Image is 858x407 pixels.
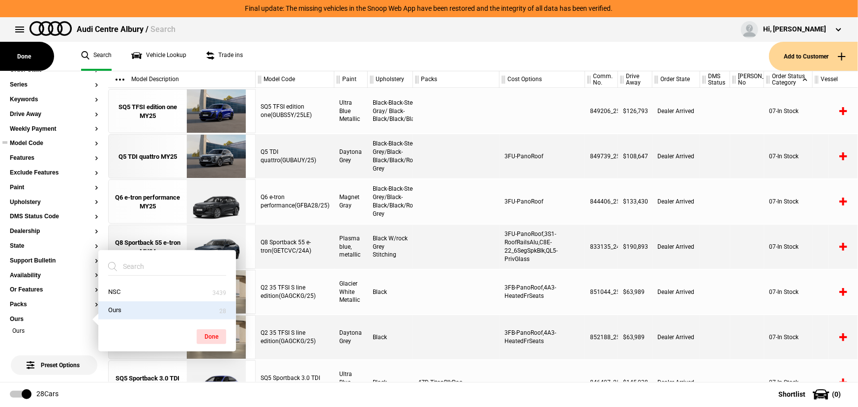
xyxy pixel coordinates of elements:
[764,360,813,405] div: 07-In Stock
[618,71,652,88] div: Drive Away
[114,89,182,134] a: SQ5 TFSI edition one MY25
[114,193,182,211] div: Q6 e-tron performance MY25
[334,71,367,88] div: Paint
[10,272,98,287] section: Availability
[652,225,700,269] div: Dealer Arrived
[10,258,98,272] section: Support Bulletin
[77,24,176,35] div: Audi Centre Albury /
[10,243,98,250] button: State
[98,283,236,301] button: NSC
[500,270,585,314] div: 3FB-PanoRoof,4A3-HeatedFrSeats
[618,225,652,269] div: $190,893
[10,126,98,133] button: Weekly Payment
[500,315,585,359] div: 3FB-PanoRoof,4A3-HeatedFrSeats
[10,82,98,96] section: Series
[118,152,177,161] div: Q5 TDI quattro MY25
[585,134,618,178] div: 849739_25
[256,134,334,178] div: Q5 TDI quattro(GUBAUY/25)
[206,42,243,71] a: Trade ins
[368,315,413,359] div: Black
[368,179,413,224] div: Black-Black-Steel Grey/Black-Black/Black/Rock Grey
[182,135,250,179] img: Audi_GUBAUY_25_FW_6Y6Y_3FU_(Nadin:_3FU_C56)_ext.png
[368,71,413,88] div: Upholstery
[618,179,652,224] div: $133,430
[585,225,618,269] div: 833135_24
[334,179,368,224] div: Magnet Gray
[114,180,182,224] a: Q6 e-tron performance MY25
[10,213,98,220] button: DMS Status Code
[769,42,858,71] button: Add to Customer
[618,89,652,133] div: $126,793
[98,301,236,320] button: Ours
[182,180,250,224] img: Audi_GFBA28_25_FW_G5G5_3FU_QE2_(Nadin:_3FU_C03_QE2_SN8)_ext.png
[10,316,98,323] button: Ours
[413,71,499,88] div: Packs
[764,270,813,314] div: 07-In Stock
[10,316,98,341] section: OursOurs
[182,225,250,269] img: Audi_GETCVC_24A_MP_3D3D_3FU_3S1_2MB_QL5_C8E_X8C_YEB_(Nadin:_2MB_3FU_3S1_C28_C8E_QL5_YEB_YJZ)_ext.png
[368,360,413,405] div: Black
[334,360,368,405] div: Ultra Blue Metallic
[764,179,813,224] div: 07-In Stock
[81,42,112,71] a: Search
[10,184,98,191] button: Paint
[652,179,700,224] div: Dealer Arrived
[652,71,700,88] div: Order State
[334,225,368,269] div: Plasma blue, metallic
[764,225,813,269] div: 07-In Stock
[368,225,413,269] div: Black W/rock Grey Stitching
[763,25,826,34] div: Hi, [PERSON_NAME]
[10,126,98,141] section: Weekly Payment
[131,42,186,71] a: Vehicle Lookup
[10,96,98,103] button: Keywords
[368,270,413,314] div: Black
[10,96,98,111] section: Keywords
[108,71,255,88] div: Model Description
[10,301,98,316] section: Packs
[10,199,98,214] section: Upholstery
[10,155,98,162] button: Features
[10,170,98,176] button: Exclude Features
[764,89,813,133] div: 07-In Stock
[256,270,334,314] div: Q2 35 TFSI S line edition(GAGCKG/25)
[500,225,585,269] div: 3FU-PanoRoof,3S1-RoofRailsAlu,C8E-22_6SegSpkBlk,QL5-PrivGlass
[10,287,98,301] section: Or Features
[256,315,334,359] div: Q2 35 TFSI S line edition(GAGCKG/25)
[700,71,730,88] div: DMS Status
[30,21,72,36] img: audi.png
[334,270,368,314] div: Glacier White Metallic
[652,315,700,359] div: Dealer Arrived
[256,71,334,88] div: Model Code
[114,135,182,179] a: Q5 TDI quattro MY25
[10,243,98,258] section: State
[29,349,80,369] span: Preset Options
[585,270,618,314] div: 851044_25
[10,228,98,235] button: Dealership
[334,89,368,133] div: Ultra Blue Metallic
[652,134,700,178] div: Dealer Arrived
[108,258,214,275] input: Search
[585,315,618,359] div: 852188_25
[413,360,500,405] div: 4ZD-TitanBlkPac
[114,238,182,256] div: Q8 Sportback 55 e-tron MY24
[368,134,413,178] div: Black-Black-Steel Grey/Black-Black/Black/Rock Grey
[10,140,98,147] button: Model Code
[764,315,813,359] div: 07-In Stock
[500,179,585,224] div: 3FU-PanoRoof
[150,25,176,34] span: Search
[10,327,98,337] li: Ours
[585,71,618,88] div: Comm. No.
[114,361,182,405] a: SQ5 Sportback 3.0 TDI quattro MY25
[618,270,652,314] div: $63,989
[832,391,841,398] span: ( 0 )
[10,67,98,82] section: Order State
[10,155,98,170] section: Features
[10,111,98,118] button: Drive Away
[334,134,368,178] div: Daytona Grey
[500,71,585,88] div: Cost Options
[652,89,700,133] div: Dealer Arrived
[730,71,764,88] div: [PERSON_NAME] No
[618,134,652,178] div: $108,647
[10,272,98,279] button: Availability
[256,89,334,133] div: SQ5 TFSI edition one(GUBS5Y/25LE)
